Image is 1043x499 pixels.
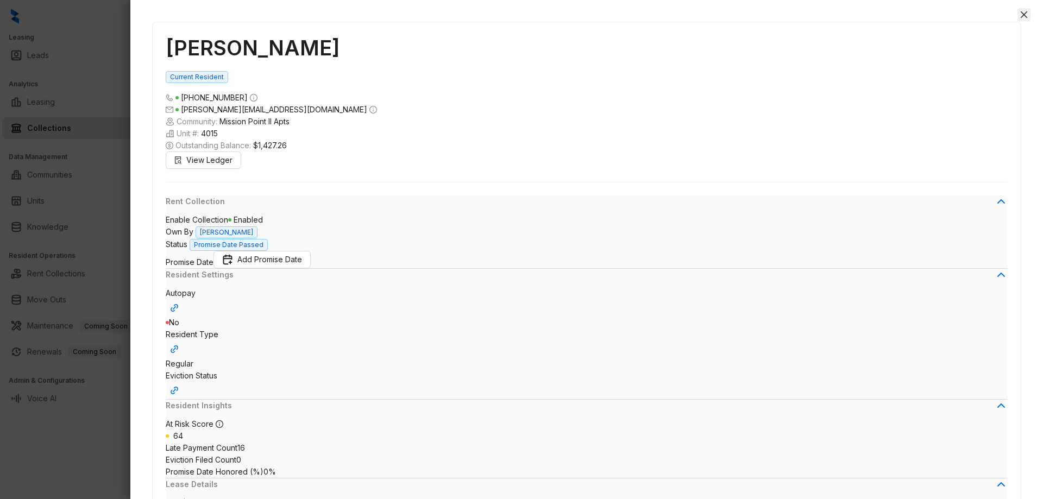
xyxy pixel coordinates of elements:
[166,195,995,207] span: Rent Collection
[166,227,193,236] span: Own By
[166,467,263,476] span: Promise Date Honored (%)
[174,156,182,164] span: file-search
[166,400,1008,418] div: Resident Insights
[166,478,995,490] span: Lease Details
[166,215,228,224] span: Enable Collection
[166,478,1008,497] div: Lease Details
[166,257,213,267] span: Promise Date
[166,455,236,464] span: Eviction Filed Count
[166,71,228,83] span: Current Resident
[166,128,1008,140] span: Unit #:
[166,116,1008,128] span: Community:
[166,287,1008,317] div: Autopay
[186,154,233,166] span: View Ledger
[166,142,173,149] span: dollar
[213,251,311,268] button: Promise DateAdd Promise Date
[166,151,241,169] button: View Ledger
[253,140,287,151] span: $1,427.26
[166,400,995,412] span: Resident Insights
[166,359,193,368] span: Regular
[181,105,367,114] span: [PERSON_NAME][EMAIL_ADDRESS][DOMAIN_NAME]
[263,467,276,476] span: 0%
[219,116,290,128] span: Mission Point II Apts
[173,431,183,440] span: 64
[166,94,173,102] span: phone
[196,226,257,238] span: [PERSON_NAME]
[181,93,248,102] span: [PHONE_NUMBER]
[1017,8,1031,21] button: Close
[166,443,237,452] span: Late Payment Count
[250,94,257,102] span: info-circle
[166,117,174,126] img: building-icon
[166,419,213,428] span: At Risk Score
[166,318,179,327] span: No
[166,269,1008,287] div: Resident Settings
[236,455,241,464] span: 0
[237,254,302,266] span: Add Promise Date
[237,443,245,452] span: 16
[166,195,1008,214] div: Rent Collection
[369,106,377,113] span: info-circle
[201,128,218,140] span: 4015
[166,35,1008,60] h1: [PERSON_NAME]
[166,129,174,138] img: building-icon
[166,106,173,113] span: mail
[190,239,268,251] span: Promise Date Passed
[166,370,1008,399] div: Eviction Status
[222,254,233,265] img: Promise Date
[166,239,187,249] span: Status
[166,329,1008,358] div: Resident Type
[166,269,995,281] span: Resident Settings
[1020,10,1028,19] span: close
[216,420,223,428] span: info-circle
[228,215,263,224] span: Enabled
[166,140,1008,151] span: Outstanding Balance:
